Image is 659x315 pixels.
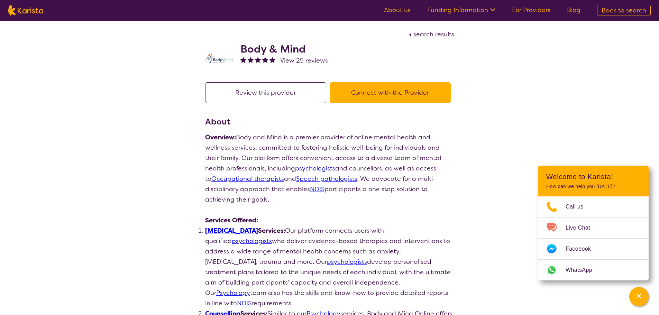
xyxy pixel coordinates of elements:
[205,133,236,141] strong: Overview:
[384,6,411,14] a: About us
[295,164,335,173] a: psychologists
[566,223,598,233] span: Live Chat
[538,260,649,280] a: Web link opens in a new tab.
[597,5,651,16] a: Back to search
[237,299,251,307] a: NDIS
[205,82,326,103] button: Review this provider
[280,56,328,65] span: View 25 reviews
[205,115,454,128] h3: About
[296,175,357,183] a: Speech pathologists
[216,289,250,297] a: Psychology
[205,225,454,308] li: Our platform connects users with qualified who deliver evidence-based therapies and interventions...
[310,185,324,193] a: NDIS
[567,6,580,14] a: Blog
[512,6,550,14] a: For Providers
[538,166,649,280] div: Channel Menu
[546,173,640,181] h2: Welcome to Karista!
[269,57,275,63] img: fullstar
[280,55,328,66] a: View 25 reviews
[232,237,272,245] a: psychologists
[205,226,258,235] a: [MEDICAL_DATA]
[248,57,254,63] img: fullstar
[330,89,454,97] a: Connect with the Provider
[330,82,451,103] button: Connect with the Provider
[546,184,640,189] p: How can we help you [DATE]?
[629,287,649,306] button: Channel Menu
[205,216,258,224] strong: Services Offered:
[205,89,330,97] a: Review this provider
[240,43,328,55] h2: Body & Mind
[262,57,268,63] img: fullstar
[8,5,43,16] img: Karista logo
[205,54,233,63] img: qmpolprhjdhzpcuekzqg.svg
[566,265,601,275] span: WhatsApp
[538,196,649,280] ul: Choose channel
[602,6,646,15] span: Back to search
[407,30,454,38] a: search results
[240,57,246,63] img: fullstar
[255,57,261,63] img: fullstar
[205,226,285,235] strong: Services:
[205,132,454,205] p: Body and Mind is a premier provider of online mental health and wellness services, committed to f...
[566,202,592,212] span: Call us
[427,6,495,14] a: Funding Information
[327,258,367,266] a: psychologists
[211,175,284,183] a: Occupational therapists
[413,30,454,38] span: search results
[566,244,599,254] span: Facebook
